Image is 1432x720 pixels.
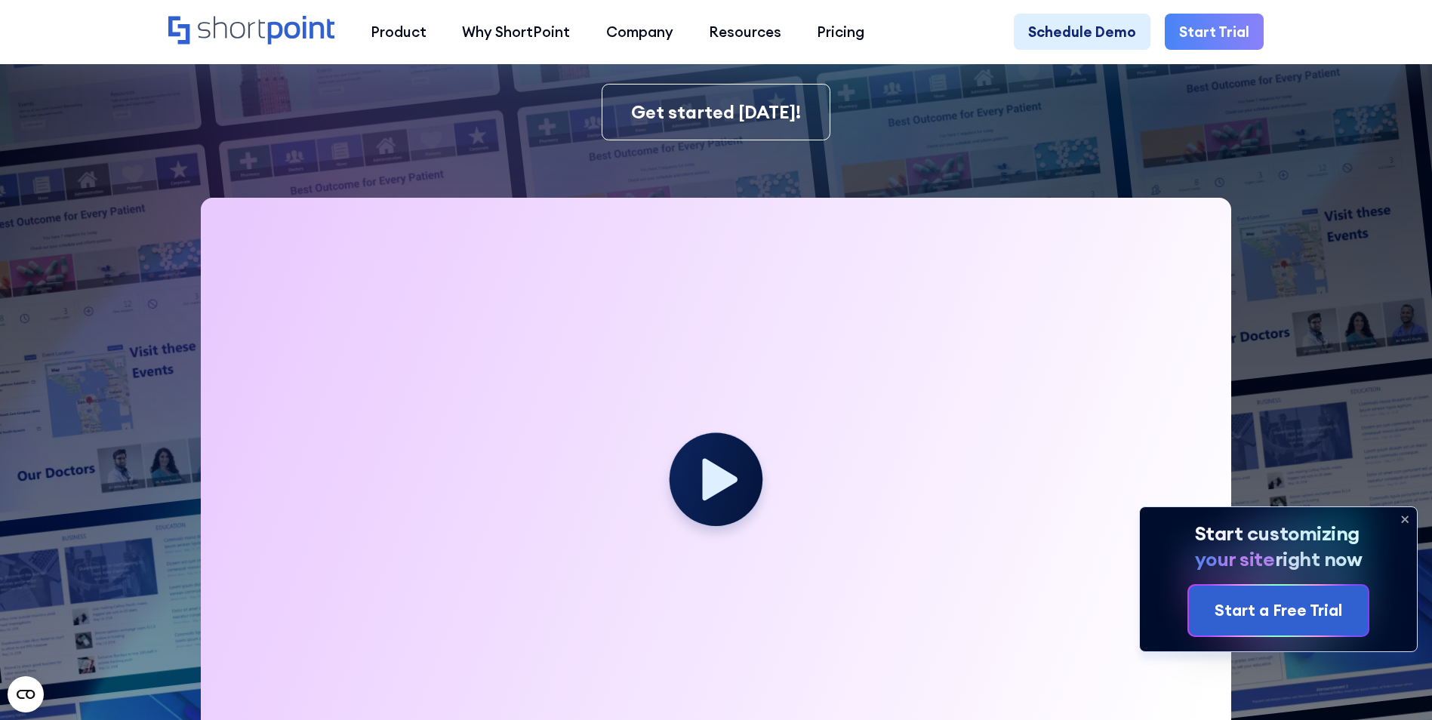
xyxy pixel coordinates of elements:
div: Chatwidget [1357,648,1432,720]
div: Pricing [817,21,864,42]
a: Home [168,16,335,47]
a: Product [353,14,444,49]
iframe: Chat Widget [1357,648,1432,720]
a: Pricing [799,14,882,49]
div: Start a Free Trial [1215,598,1342,623]
div: Resources [709,21,781,42]
div: Get started [DATE]! [631,99,801,126]
a: Company [588,14,691,49]
div: Product [371,21,427,42]
a: Get started [DATE]! [602,84,830,141]
a: Why ShortPoint [445,14,588,49]
a: Start a Free Trial [1189,586,1368,635]
a: Start Trial [1165,14,1264,49]
div: Company [606,21,673,42]
div: Why ShortPoint [462,21,570,42]
a: Schedule Demo [1014,14,1150,49]
a: Resources [691,14,799,49]
button: Open CMP widget [8,676,44,712]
